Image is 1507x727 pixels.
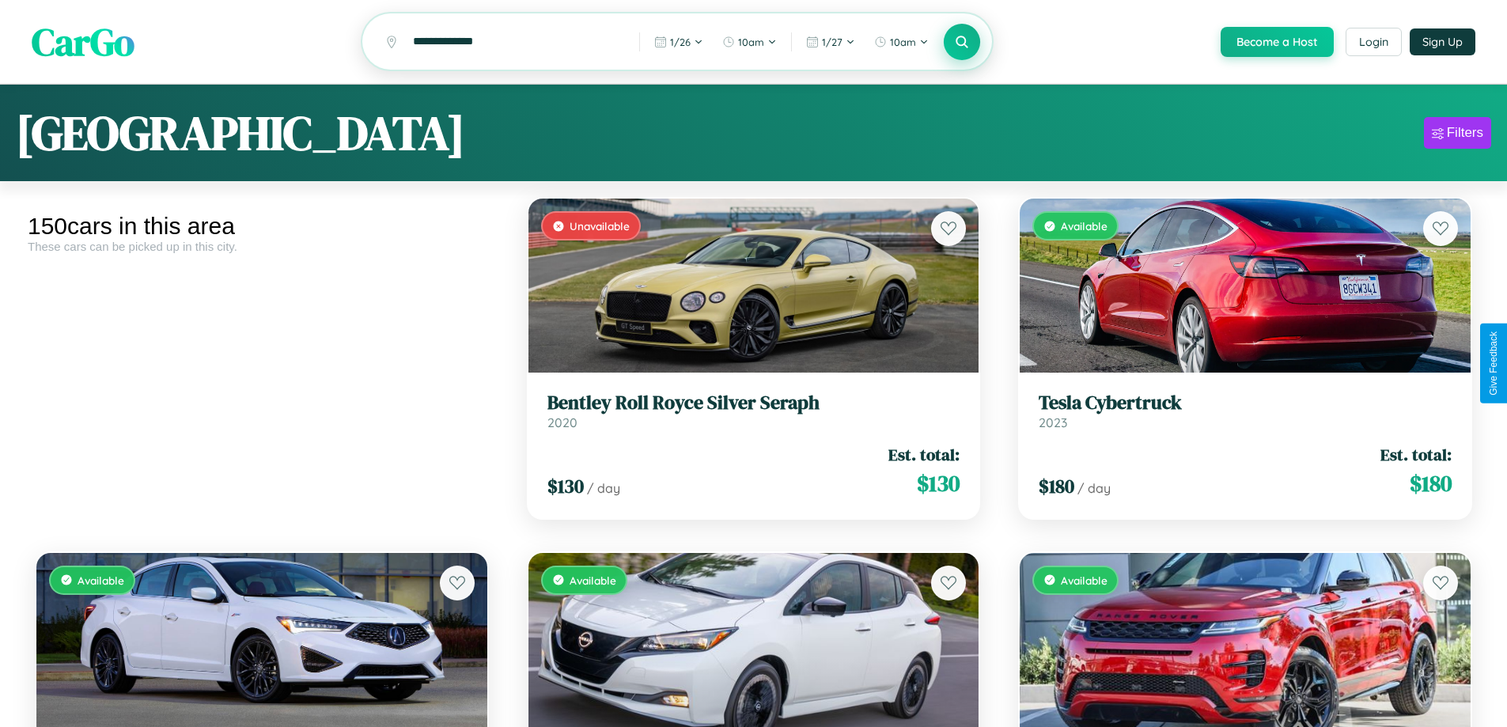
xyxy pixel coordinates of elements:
button: 10am [866,29,937,55]
button: Login [1346,28,1402,56]
span: 1 / 27 [822,36,842,48]
div: Filters [1447,125,1483,141]
h3: Bentley Roll Royce Silver Seraph [547,392,960,415]
a: Tesla Cybertruck2023 [1039,392,1452,430]
button: Filters [1424,117,1491,149]
span: $ 130 [917,468,960,499]
span: $ 180 [1410,468,1452,499]
a: Bentley Roll Royce Silver Seraph2020 [547,392,960,430]
span: Est. total: [888,443,960,466]
h3: Tesla Cybertruck [1039,392,1452,415]
button: Sign Up [1410,28,1475,55]
span: 10am [738,36,764,48]
span: Available [1061,219,1108,233]
span: 2020 [547,415,577,430]
div: 150 cars in this area [28,213,496,240]
span: 10am [890,36,916,48]
button: 1/26 [646,29,711,55]
span: $ 180 [1039,473,1074,499]
span: / day [1077,480,1111,496]
span: 1 / 26 [670,36,691,48]
button: 1/27 [798,29,863,55]
h1: [GEOGRAPHIC_DATA] [16,100,465,165]
button: 10am [714,29,785,55]
span: Available [570,574,616,587]
span: Unavailable [570,219,630,233]
span: $ 130 [547,473,584,499]
div: Give Feedback [1488,331,1499,396]
span: CarGo [32,16,134,68]
span: / day [587,480,620,496]
span: Est. total: [1380,443,1452,466]
div: These cars can be picked up in this city. [28,240,496,253]
span: Available [1061,574,1108,587]
button: Become a Host [1221,27,1334,57]
span: 2023 [1039,415,1067,430]
span: Available [78,574,124,587]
